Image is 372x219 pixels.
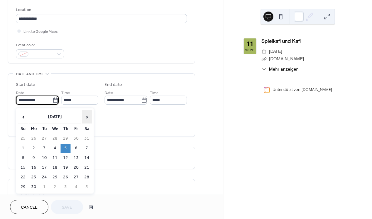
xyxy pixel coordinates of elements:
[18,111,28,123] span: ‹
[18,173,28,182] td: 22
[23,28,58,35] span: Link to Google Maps
[16,82,35,88] div: Start date
[39,163,49,172] td: 17
[39,124,49,133] th: Tu
[29,153,39,162] td: 9
[105,82,122,88] div: End date
[50,163,60,172] td: 18
[262,38,301,44] a: Spielkafi und Kafi
[39,134,49,143] td: 27
[245,48,255,52] div: Sept.
[39,182,49,192] td: 1
[82,124,92,133] th: Sa
[269,66,299,72] span: Mehr anzeigen
[269,56,304,61] a: [DOMAIN_NAME]
[18,134,28,143] td: 25
[10,200,48,214] button: Cancel
[105,90,113,96] span: Date
[29,124,39,133] th: Mo
[61,144,71,153] td: 5
[61,124,71,133] th: Th
[61,182,71,192] td: 3
[61,163,71,172] td: 19
[71,173,81,182] td: 27
[71,124,81,133] th: Fr
[262,55,267,63] div: ​
[29,134,39,143] td: 26
[71,182,81,192] td: 4
[18,153,28,162] td: 8
[50,134,60,143] td: 28
[272,87,332,92] div: Unterstützt von
[150,90,159,96] span: Time
[50,124,60,133] th: We
[16,90,24,96] span: Date
[82,144,92,153] td: 7
[82,182,92,192] td: 5
[50,182,60,192] td: 2
[50,144,60,153] td: 4
[39,153,49,162] td: 10
[301,87,332,92] a: [DOMAIN_NAME]
[50,173,60,182] td: 25
[262,66,267,72] div: ​
[82,134,92,143] td: 31
[71,134,81,143] td: 30
[21,204,37,211] span: Cancel
[61,134,71,143] td: 29
[16,7,186,13] div: Location
[18,144,28,153] td: 1
[71,163,81,172] td: 20
[18,124,28,133] th: Su
[61,153,71,162] td: 12
[269,48,282,55] span: [DATE]
[29,182,39,192] td: 30
[29,163,39,172] td: 16
[82,111,91,123] span: ›
[29,144,39,153] td: 2
[29,173,39,182] td: 23
[29,110,81,124] th: [DATE]
[18,163,28,172] td: 15
[50,153,60,162] td: 11
[82,153,92,162] td: 14
[262,48,267,55] div: ​
[262,66,299,72] button: ​Mehr anzeigen
[61,173,71,182] td: 26
[82,173,92,182] td: 28
[71,144,81,153] td: 6
[247,41,253,47] div: 11
[61,90,70,96] span: Time
[18,182,28,192] td: 29
[16,71,44,77] span: Date and time
[39,144,49,153] td: 3
[39,173,49,182] td: 24
[16,42,63,48] div: Event color
[82,163,92,172] td: 21
[71,153,81,162] td: 13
